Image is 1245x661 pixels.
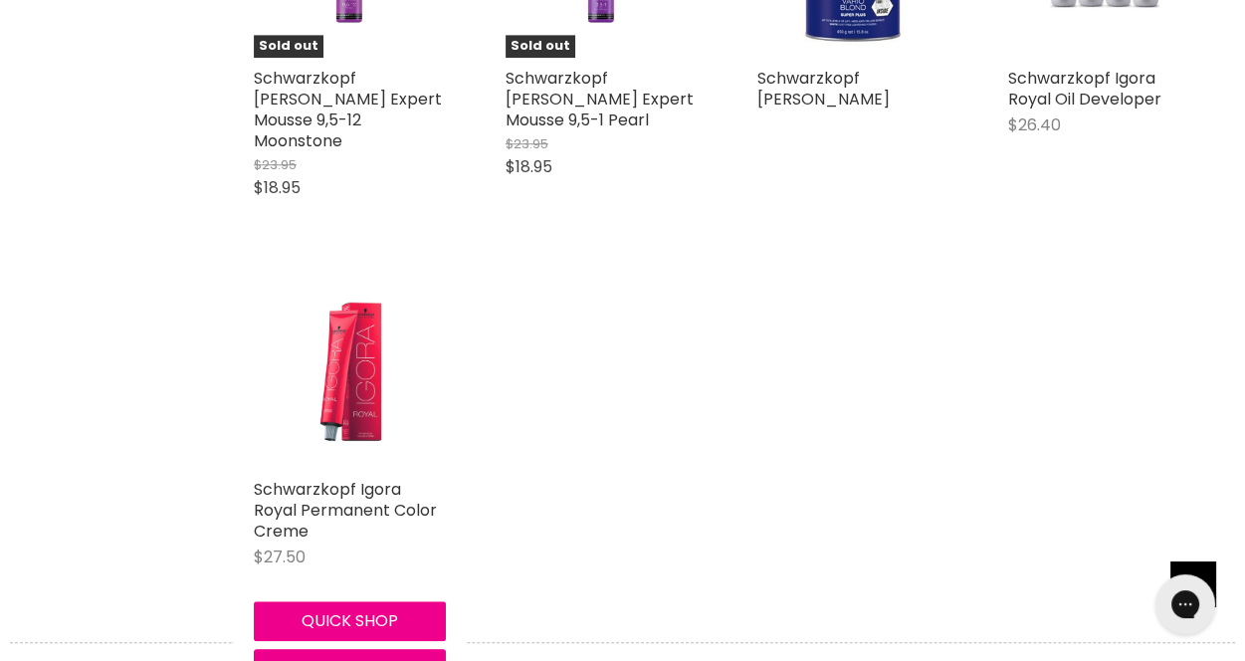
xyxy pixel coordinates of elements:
[254,35,323,58] span: Sold out
[506,67,694,131] a: Schwarzkopf [PERSON_NAME] Expert Mousse 9,5-1 Pearl
[506,134,548,153] span: $23.95
[757,67,890,110] a: Schwarzkopf [PERSON_NAME]
[286,278,413,470] img: Schwarzkopf Igora Royal Permanent Color Creme
[1145,567,1225,641] iframe: Gorgias live chat messenger
[254,67,442,152] a: Schwarzkopf [PERSON_NAME] Expert Mousse 9,5-12 Moonstone
[506,35,575,58] span: Sold out
[254,601,446,641] button: Quick shop
[1008,67,1161,110] a: Schwarzkopf Igora Royal Oil Developer
[254,176,301,199] span: $18.95
[254,478,437,543] a: Schwarzkopf Igora Royal Permanent Color Creme
[254,155,297,174] span: $23.95
[506,155,552,178] span: $18.95
[254,546,306,568] span: $27.50
[1008,113,1061,136] span: $26.40
[254,278,446,470] a: Schwarzkopf Igora Royal Permanent Color Creme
